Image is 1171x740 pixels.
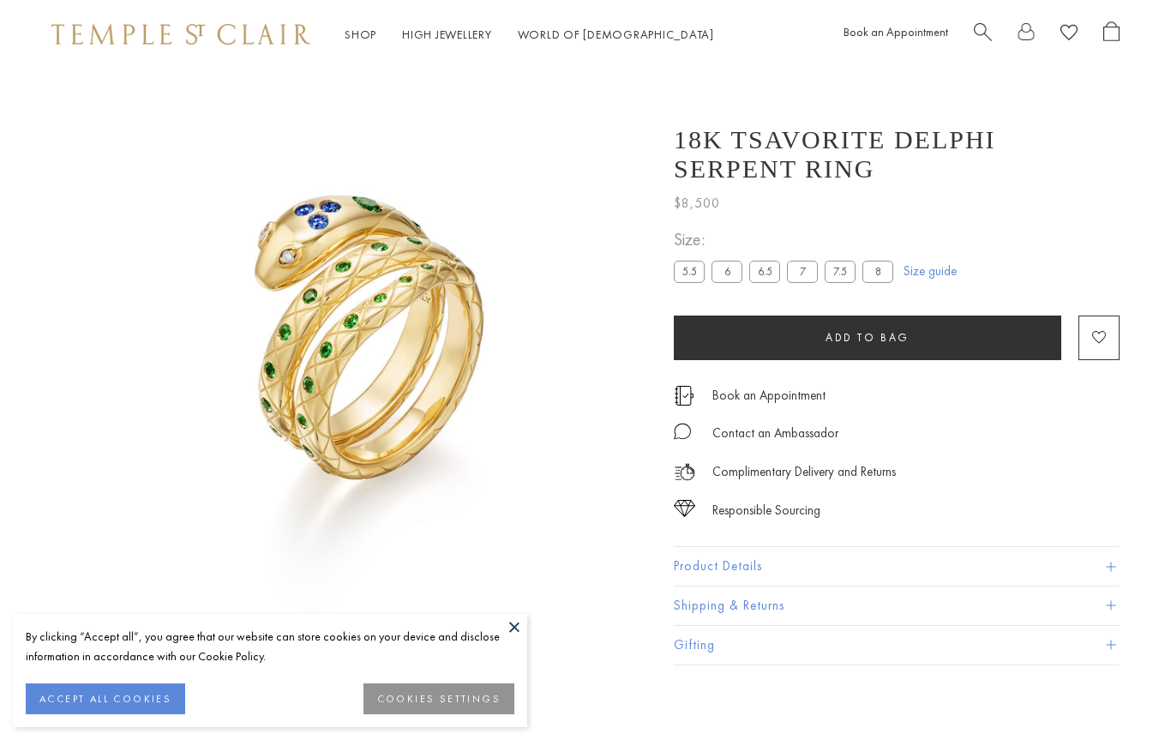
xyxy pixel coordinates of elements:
a: Search [974,21,992,48]
a: View Wishlist [1060,21,1078,48]
img: R36135-SRPBSTG [86,69,648,631]
a: Open Shopping Bag [1103,21,1120,48]
label: 7 [787,261,818,282]
label: 6.5 [749,261,780,282]
span: Add to bag [826,330,910,345]
a: Book an Appointment [844,24,948,39]
label: 8 [862,261,893,282]
span: $8,500 [674,192,720,214]
img: icon_sourcing.svg [674,500,695,517]
label: 5.5 [674,261,705,282]
a: ShopShop [345,27,376,42]
div: Responsible Sourcing [712,500,820,521]
button: Shipping & Returns [674,587,1120,625]
nav: Main navigation [345,24,714,45]
p: Complimentary Delivery and Returns [712,461,896,483]
div: Contact an Ambassador [712,423,838,444]
button: Gifting [674,626,1120,665]
label: 7.5 [825,261,856,282]
button: ACCEPT ALL COOKIES [26,683,185,714]
button: Add to bag [674,316,1061,360]
button: COOKIES SETTINGS [363,683,514,714]
span: Size: [674,226,900,254]
a: Size guide [904,262,957,280]
a: Book an Appointment [712,386,826,405]
img: Temple St. Clair [51,24,310,45]
img: icon_appointment.svg [674,386,694,406]
button: Product Details [674,547,1120,586]
a: High JewelleryHigh Jewellery [402,27,492,42]
iframe: Gorgias live chat messenger [1085,659,1154,723]
img: icon_delivery.svg [674,461,695,483]
a: World of [DEMOGRAPHIC_DATA]World of [DEMOGRAPHIC_DATA] [518,27,714,42]
label: 6 [712,261,742,282]
div: By clicking “Accept all”, you agree that our website can store cookies on your device and disclos... [26,627,514,666]
img: MessageIcon-01_2.svg [674,423,691,440]
h1: 18K Tsavorite Delphi Serpent Ring [674,125,1120,183]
